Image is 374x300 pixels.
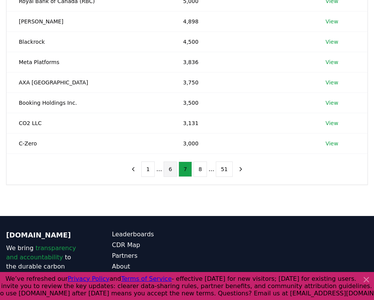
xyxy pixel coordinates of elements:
a: View [326,99,338,107]
a: Leaderboards [112,230,187,239]
td: 3,000 [171,133,313,153]
button: 7 [179,162,192,177]
a: View [326,38,338,46]
button: 8 [194,162,207,177]
a: CDR Map [112,241,187,250]
td: CO2 LLC [7,113,171,133]
li: ... [156,165,162,174]
button: previous page [127,162,140,177]
td: 3,131 [171,113,313,133]
td: 3,750 [171,72,313,92]
a: View [326,79,338,86]
td: [PERSON_NAME] [7,11,171,31]
td: 3,500 [171,92,313,113]
button: 1 [141,162,155,177]
td: Booking Holdings Inc. [7,92,171,113]
li: ... [209,165,214,174]
td: 4,898 [171,11,313,31]
td: C-Zero [7,133,171,153]
td: Blackrock [7,31,171,52]
a: View [326,58,338,66]
td: 3,836 [171,52,313,72]
p: [DOMAIN_NAME] [6,230,81,241]
a: View [326,140,338,147]
a: View [326,119,338,127]
a: Partners [112,251,187,260]
span: transparency and accountability [6,244,76,261]
p: We bring to the durable carbon removal market [6,244,81,280]
button: 6 [164,162,177,177]
td: Meta Platforms [7,52,171,72]
td: 4,500 [171,31,313,52]
a: About [112,262,187,271]
a: View [326,18,338,25]
button: next page [234,162,247,177]
td: AXA [GEOGRAPHIC_DATA] [7,72,171,92]
button: 51 [216,162,233,177]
